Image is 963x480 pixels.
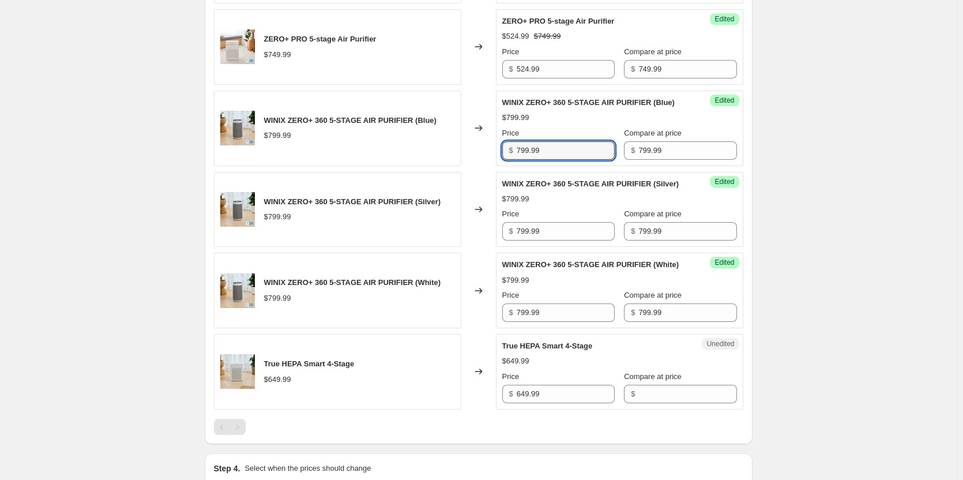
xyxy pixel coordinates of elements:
[534,31,561,42] strike: $749.99
[220,273,255,308] img: 1_b1aec340-326d-4f5a-9dfc-06a0e3187d2f_80x.png
[624,291,682,299] span: Compare at price
[264,35,377,43] span: ZERO+ PRO 5-stage Air Purifier
[502,31,529,42] div: $524.99
[624,47,682,56] span: Compare at price
[502,17,615,25] span: ZERO+ PRO 5-stage Air Purifier
[631,65,635,73] span: $
[631,146,635,155] span: $
[502,355,529,367] div: $649.99
[502,291,520,299] span: Price
[220,192,255,227] img: 1_b1aec340-326d-4f5a-9dfc-06a0e3187d2f_80x.png
[502,112,529,123] div: $799.99
[631,227,635,235] span: $
[214,463,240,474] h2: Step 4.
[624,129,682,137] span: Compare at price
[264,130,291,141] div: $799.99
[624,209,682,218] span: Compare at price
[714,96,734,105] span: Edited
[264,211,291,223] div: $799.99
[714,177,734,186] span: Edited
[502,47,520,56] span: Price
[502,372,520,381] span: Price
[509,65,513,73] span: $
[631,308,635,317] span: $
[509,308,513,317] span: $
[264,197,441,206] span: WINIX ZERO+ 360 5-STAGE AIR PURIFIER (Silver)
[502,260,679,269] span: WINIX ZERO+ 360 5-STAGE AIR PURIFIER (White)
[264,359,355,368] span: True HEPA Smart 4-Stage
[502,275,529,286] div: $799.99
[502,179,679,188] span: WINIX ZERO+ 360 5-STAGE AIR PURIFIER (Silver)
[624,372,682,381] span: Compare at price
[264,116,437,125] span: WINIX ZERO+ 360 5-STAGE AIR PURIFIER (Blue)
[631,389,635,398] span: $
[502,209,520,218] span: Price
[214,419,246,435] nav: Pagination
[509,146,513,155] span: $
[264,292,291,304] div: $799.99
[220,354,255,389] img: 2024_09_10-Goldair-DAY1SET2-AUSCLIMATEAIRPURIFIERC545_NEWCOSTCOAU_-1_Square_80x.jpg
[502,342,593,350] span: True HEPA Smart 4-Stage
[220,111,255,145] img: 1_b1aec340-326d-4f5a-9dfc-06a0e3187d2f_80x.png
[244,463,371,474] p: Select when the prices should change
[264,374,291,385] div: $649.99
[714,258,734,267] span: Edited
[509,227,513,235] span: $
[220,29,255,64] img: Untitleddesign_11_80x.webp
[502,98,675,107] span: WINIX ZERO+ 360 5-STAGE AIR PURIFIER (Blue)
[264,49,291,61] div: $749.99
[706,339,734,348] span: Unedited
[714,14,734,24] span: Edited
[509,389,513,398] span: $
[502,129,520,137] span: Price
[502,193,529,205] div: $799.99
[264,278,441,287] span: WINIX ZERO+ 360 5-STAGE AIR PURIFIER (White)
